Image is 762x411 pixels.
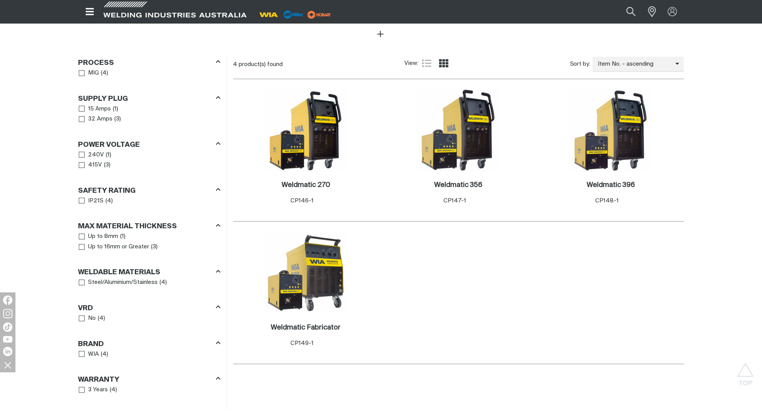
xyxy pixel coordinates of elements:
[608,3,644,20] input: Product name or item number...
[78,221,221,231] div: Max Material Thickness
[114,115,121,124] span: ( 3 )
[78,141,140,149] h3: Power Voltage
[3,296,12,305] img: Facebook
[79,349,99,360] a: WIA
[443,198,466,204] span: CP147-1
[88,350,99,359] span: WIA
[79,277,220,288] ul: Weldable Materials
[265,89,347,172] img: Weldmatic 270
[88,197,104,206] span: IP21S
[78,302,221,313] div: VRD
[88,161,102,170] span: 415V
[78,187,136,195] h3: Safety Rating
[79,68,99,78] a: MIG
[1,358,14,372] img: hide socials
[79,231,119,242] a: Up to 8mm
[79,231,220,252] ul: Max Material Thickness
[305,12,333,17] a: miller
[79,313,96,324] a: No
[78,222,177,231] h3: Max Material Thickness
[592,60,675,69] span: Item No. - ascending
[88,314,96,323] span: No
[434,182,482,189] h2: Weldmatic 356
[239,61,283,67] span: product(s) found
[282,181,330,190] a: Weldmatic 270
[78,375,120,384] h3: Warranty
[290,340,314,346] span: CP149-1
[101,350,108,359] span: ( 4 )
[88,151,104,160] span: 240V
[596,198,619,204] span: CP148-1
[104,161,110,170] span: ( 3 )
[282,182,330,189] h2: Weldmatic 270
[79,385,220,395] ul: Warranty
[98,314,105,323] span: ( 4 )
[618,3,644,20] button: Search products
[587,182,635,189] h2: Weldmatic 396
[3,323,12,332] img: TikTok
[106,151,111,160] span: ( 1 )
[88,105,111,114] span: 15 Amps
[434,181,482,190] a: Weldmatic 356
[160,278,167,287] span: ( 4 )
[79,349,220,360] ul: Brand
[79,68,220,78] ul: Process
[78,338,221,349] div: Brand
[78,139,221,149] div: Power Voltage
[233,61,405,68] div: 4
[265,232,347,314] img: Weldmatic Fabricator
[79,160,102,170] a: 415V
[101,69,108,78] span: ( 4 )
[88,386,108,394] span: 3 Years
[79,196,104,206] a: IP21S
[3,336,12,343] img: YouTube
[3,347,12,356] img: LinkedIn
[79,150,220,170] ul: Power Voltage
[587,181,635,190] a: Weldmatic 396
[271,323,341,332] a: Weldmatic Fabricator
[88,232,118,241] span: Up to 8mm
[78,95,128,104] h3: Supply Plug
[78,304,93,313] h3: VRD
[79,313,220,324] ul: VRD
[78,340,104,349] h3: Brand
[78,54,221,396] aside: Filters
[404,59,418,68] span: View:
[78,267,221,277] div: Weldable Materials
[113,105,118,114] span: ( 1 )
[78,93,221,104] div: Supply Plug
[290,198,314,204] span: CP146-1
[570,60,591,69] span: Sort by:
[78,185,221,195] div: Safety Rating
[305,9,333,20] img: miller
[78,374,221,385] div: Warranty
[3,309,12,318] img: Instagram
[151,243,158,251] span: ( 3 )
[88,278,158,287] span: Steel/Aluminium/Stainless
[78,57,221,68] div: Process
[79,104,111,114] a: 15 Amps
[79,104,220,124] ul: Supply Plug
[271,324,341,331] h2: Weldmatic Fabricator
[120,232,126,241] span: ( 1 )
[88,115,112,124] span: 32 Amps
[105,197,113,206] span: ( 4 )
[79,385,108,395] a: 3 Years
[233,54,684,74] section: Product list controls
[110,386,117,394] span: ( 4 )
[570,89,652,172] img: Weldmatic 396
[78,268,161,277] h3: Weldable Materials
[79,150,104,160] a: 240V
[79,114,113,124] a: 32 Amps
[78,59,114,68] h3: Process
[422,59,431,68] a: List view
[79,242,149,252] a: Up to 16mm or Greater
[79,196,220,206] ul: Safety Rating
[737,363,754,380] button: Scroll to top
[417,89,500,172] img: Weldmatic 356
[88,243,149,251] span: Up to 16mm or Greater
[88,69,99,78] span: MIG
[79,277,158,288] a: Steel/Aluminium/Stainless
